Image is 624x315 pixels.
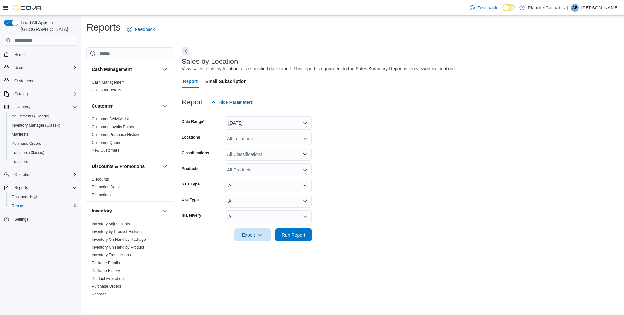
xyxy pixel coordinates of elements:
[92,276,125,281] a: Product Expirations
[14,52,25,57] span: Home
[571,4,579,12] div: Aaron Black
[92,237,146,242] span: Inventory On Hand by Package
[12,123,60,128] span: Inventory Manager (Classic)
[92,88,121,93] span: Cash Out Details
[92,222,130,226] a: Inventory Adjustments
[183,75,198,88] span: Report
[14,172,33,177] span: Operations
[9,140,44,147] a: Purchase Orders
[92,125,134,129] a: Customer Loyalty Points
[182,197,199,202] label: Use Type
[92,148,119,153] a: New Customers
[14,91,28,97] span: Catalog
[502,4,516,11] input: Dark Mode
[92,132,139,137] a: Customer Purchase History
[477,5,497,11] span: Feedback
[12,77,77,85] span: Customers
[12,194,38,199] span: Dashboards
[92,124,134,130] span: Customer Loyalty Points
[581,4,619,12] p: [PERSON_NAME]
[9,121,77,129] span: Inventory Manager (Classic)
[182,98,203,106] h3: Report
[92,163,160,170] button: Discounts & Promotions
[12,77,36,85] a: Customers
[92,80,124,85] span: Cash Management
[92,177,109,182] a: Discounts
[1,170,80,179] button: Operations
[86,21,121,34] h1: Reports
[9,112,52,120] a: Adjustments (Classic)
[182,135,200,140] label: Locations
[92,103,160,109] button: Customer
[9,193,40,201] a: Dashboards
[1,63,80,72] button: Users
[161,102,169,110] button: Customer
[161,65,169,73] button: Cash Management
[92,284,121,289] span: Purchase Orders
[124,23,157,36] a: Feedback
[12,50,77,58] span: Home
[92,208,160,214] button: Inventory
[225,210,312,223] button: All
[14,185,28,190] span: Reports
[92,229,145,234] a: Inventory by Product Historical
[9,202,77,210] span: Reports
[6,201,80,211] button: Reports
[12,64,27,72] button: Users
[14,104,30,110] span: Inventory
[1,49,80,59] button: Home
[182,65,455,72] div: View sales totals by location for a specified date range. This report is equivalent to the Sales ...
[92,245,144,250] span: Inventory On Hand by Product
[9,140,77,147] span: Purchase Orders
[92,284,121,289] a: Purchase Orders
[6,157,80,166] button: Transfers
[219,99,253,105] span: Hide Parameters
[18,20,77,33] span: Load All Apps in [GEOGRAPHIC_DATA]
[9,149,77,157] span: Transfers (Classic)
[92,260,120,266] span: Package Details
[12,171,77,179] span: Operations
[92,66,160,73] button: Cash Management
[9,193,77,201] span: Dashboards
[1,76,80,86] button: Customers
[14,78,33,84] span: Customers
[12,150,44,155] span: Transfers (Classic)
[92,192,111,198] span: Promotions
[92,253,131,257] a: Inventory Transactions
[86,115,174,157] div: Customer
[182,166,199,171] label: Products
[1,183,80,192] button: Reports
[467,1,500,14] a: Feedback
[12,215,77,223] span: Settings
[12,184,31,192] button: Reports
[182,182,200,187] label: Sale Type
[567,4,568,12] p: |
[161,207,169,215] button: Inventory
[92,140,121,145] a: Customer Queue
[282,232,305,238] span: Run Report
[92,268,120,273] a: Package History
[225,195,312,208] button: All
[1,89,80,99] button: Catalog
[182,150,209,156] label: Classifications
[86,220,174,308] div: Inventory
[86,175,174,201] div: Discounts & Promotions
[92,292,106,297] span: Reorder
[9,158,31,166] a: Transfers
[14,65,24,70] span: Users
[12,203,25,209] span: Reports
[9,149,47,157] a: Transfers (Classic)
[12,171,36,179] button: Operations
[6,130,80,139] button: Manifests
[12,103,33,111] button: Inventory
[6,148,80,157] button: Transfers (Classic)
[12,90,77,98] span: Catalog
[528,4,565,12] p: Plantlife Cannabis
[14,217,28,222] span: Settings
[303,152,308,157] button: Open list of options
[1,103,80,112] button: Inventory
[9,158,77,166] span: Transfers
